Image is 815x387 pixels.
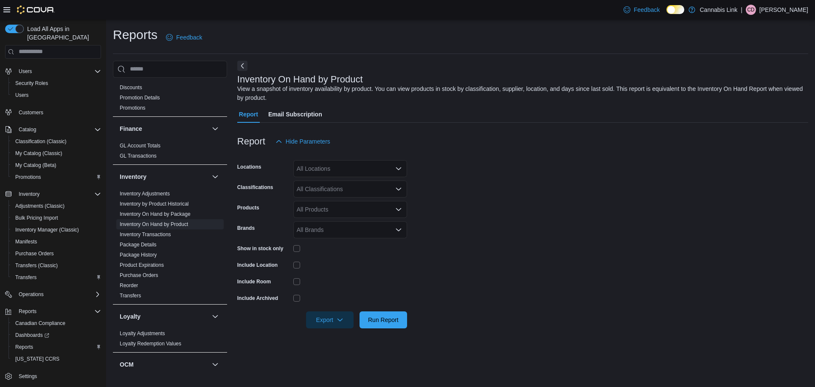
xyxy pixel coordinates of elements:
[210,359,220,370] button: OCM
[634,6,660,14] span: Feedback
[120,105,146,111] span: Promotions
[15,238,37,245] span: Manifests
[15,371,40,381] a: Settings
[120,360,208,369] button: OCM
[237,164,261,170] label: Locations
[15,274,37,281] span: Transfers
[120,201,189,207] span: Inventory by Product Historical
[237,225,255,232] label: Brands
[120,95,160,101] a: Promotion Details
[15,226,79,233] span: Inventory Manager (Classic)
[120,201,189,207] a: Inventory by Product Historical
[120,272,158,279] span: Purchase Orders
[15,215,58,221] span: Bulk Pricing Import
[237,136,265,147] h3: Report
[15,250,54,257] span: Purchase Orders
[8,212,104,224] button: Bulk Pricing Import
[666,5,684,14] input: Dark Mode
[12,249,101,259] span: Purchase Orders
[12,225,101,235] span: Inventory Manager (Classic)
[15,262,58,269] span: Transfers (Classic)
[120,85,142,90] a: Discounts
[120,330,165,337] span: Loyalty Adjustments
[210,311,220,322] button: Loyalty
[15,332,49,339] span: Dashboards
[12,78,51,88] a: Security Roles
[15,80,48,87] span: Security Roles
[120,340,181,347] span: Loyalty Redemption Values
[120,331,165,336] a: Loyalty Adjustments
[2,288,104,300] button: Operations
[15,150,62,157] span: My Catalog (Classic)
[210,172,220,182] button: Inventory
[12,201,101,211] span: Adjustments (Classic)
[8,171,104,183] button: Promotions
[120,262,164,268] span: Product Expirations
[15,356,59,362] span: [US_STATE] CCRS
[8,200,104,212] button: Adjustments (Classic)
[311,311,348,328] span: Export
[12,213,62,223] a: Bulk Pricing Import
[272,133,334,150] button: Hide Parameters
[120,232,171,237] a: Inventory Transactions
[8,317,104,329] button: Canadian Compliance
[19,109,43,116] span: Customers
[120,272,158,278] a: Purchase Orders
[12,136,70,147] a: Classification (Classic)
[113,82,227,116] div: Discounts & Promotions
[120,142,160,149] span: GL Account Totals
[12,160,101,170] span: My Catalog (Beta)
[120,172,146,181] h3: Inventory
[120,242,157,248] a: Package Details
[12,148,66,158] a: My Catalog (Classic)
[237,278,271,285] label: Include Room
[19,126,36,133] span: Catalog
[120,153,157,159] span: GL Transactions
[12,354,63,364] a: [US_STATE] CCRS
[15,289,101,299] span: Operations
[113,26,157,43] h1: Reports
[306,311,354,328] button: Export
[620,1,663,18] a: Feedback
[237,245,284,252] label: Show in stock only
[2,65,104,77] button: Users
[120,251,157,258] span: Package History
[8,224,104,236] button: Inventory Manager (Classic)
[15,306,101,316] span: Reports
[12,237,40,247] a: Manifests
[15,289,47,299] button: Operations
[12,225,82,235] a: Inventory Manager (Classic)
[395,206,402,213] button: Open list of options
[120,312,208,321] button: Loyalty
[12,172,101,182] span: Promotions
[12,272,40,282] a: Transfers
[237,85,804,102] div: View a snapshot of inventory availability by product. You can view products in stock by classific...
[15,306,40,316] button: Reports
[15,371,101,381] span: Settings
[120,241,157,248] span: Package Details
[395,226,402,233] button: Open list of options
[12,318,69,328] a: Canadian Compliance
[237,184,273,191] label: Classifications
[395,165,402,172] button: Open list of options
[2,370,104,382] button: Settings
[12,342,37,352] a: Reports
[8,271,104,283] button: Transfers
[120,94,160,101] span: Promotion Details
[12,237,101,247] span: Manifests
[120,252,157,258] a: Package History
[12,90,32,100] a: Users
[15,138,67,145] span: Classification (Classic)
[19,191,39,198] span: Inventory
[237,61,247,71] button: Next
[176,33,202,42] span: Feedback
[15,320,65,327] span: Canadian Compliance
[210,124,220,134] button: Finance
[120,84,142,91] span: Discounts
[12,260,101,271] span: Transfers (Classic)
[15,124,39,135] button: Catalog
[2,106,104,119] button: Customers
[120,143,160,149] a: GL Account Totals
[237,204,259,211] label: Products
